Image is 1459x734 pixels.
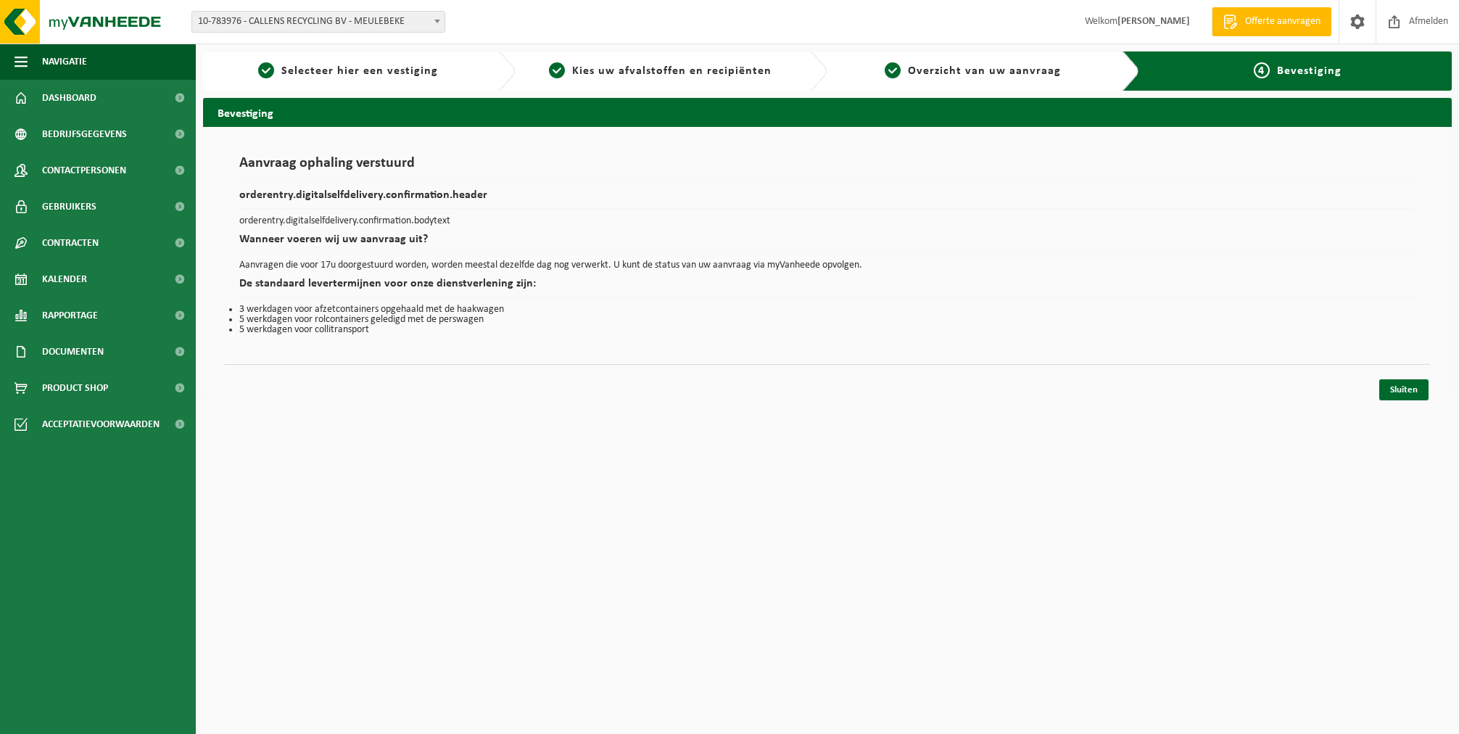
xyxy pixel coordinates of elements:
span: Kalender [42,261,87,297]
span: Selecteer hier een vestiging [281,65,438,77]
span: Product Shop [42,370,108,406]
span: 10-783976 - CALLENS RECYCLING BV - MEULEBEKE [192,12,445,32]
span: 4 [1254,62,1270,78]
span: Kies uw afvalstoffen en recipiënten [572,65,772,77]
span: 2 [549,62,565,78]
a: Offerte aanvragen [1212,7,1331,36]
span: Bedrijfsgegevens [42,116,127,152]
li: 5 werkdagen voor rolcontainers geledigd met de perswagen [239,315,1415,325]
span: Gebruikers [42,189,96,225]
li: 5 werkdagen voor collitransport [239,325,1415,335]
span: 1 [258,62,274,78]
h1: Aanvraag ophaling verstuurd [239,156,1415,178]
span: Dashboard [42,80,96,116]
p: Aanvragen die voor 17u doorgestuurd worden, worden meestal dezelfde dag nog verwerkt. U kunt de s... [239,260,1415,271]
span: Overzicht van uw aanvraag [908,65,1061,77]
strong: [PERSON_NAME] [1117,16,1190,27]
span: 3 [885,62,901,78]
p: orderentry.digitalselfdelivery.confirmation.bodytext [239,216,1415,226]
a: 3Overzicht van uw aanvraag [835,62,1111,80]
span: Navigatie [42,44,87,80]
a: Sluiten [1379,379,1429,400]
h2: Bevestiging [203,98,1452,126]
span: Offerte aanvragen [1241,15,1324,29]
a: 1Selecteer hier een vestiging [210,62,487,80]
h2: Wanneer voeren wij uw aanvraag uit? [239,234,1415,253]
span: Bevestiging [1277,65,1342,77]
span: Contactpersonen [42,152,126,189]
span: Acceptatievoorwaarden [42,406,160,442]
h2: De standaard levertermijnen voor onze dienstverlening zijn: [239,278,1415,297]
h2: orderentry.digitalselfdelivery.confirmation.header [239,189,1415,209]
span: Documenten [42,334,104,370]
span: Rapportage [42,297,98,334]
span: 10-783976 - CALLENS RECYCLING BV - MEULEBEKE [191,11,445,33]
span: Contracten [42,225,99,261]
li: 3 werkdagen voor afzetcontainers opgehaald met de haakwagen [239,305,1415,315]
a: 2Kies uw afvalstoffen en recipiënten [523,62,799,80]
